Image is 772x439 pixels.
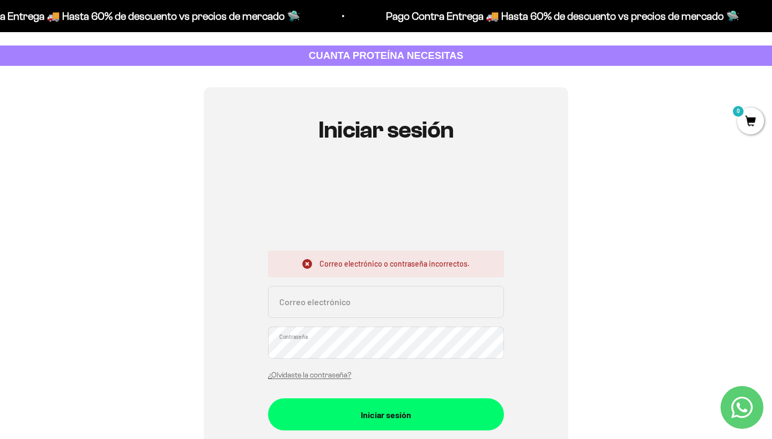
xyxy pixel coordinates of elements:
button: Iniciar sesión [268,398,504,430]
a: ¿Olvidaste la contraseña? [268,371,351,379]
h1: Iniciar sesión [268,117,504,143]
p: Pago Contra Entrega 🚚 Hasta 60% de descuento vs precios de mercado 🛸 [365,7,718,25]
div: Iniciar sesión [289,408,482,422]
iframe: Social Login Buttons [268,175,504,238]
a: 0 [737,116,764,128]
strong: CUANTA PROTEÍNA NECESITAS [309,50,464,61]
div: Correo electrónico o contraseña incorrectos. [268,251,504,277]
mark: 0 [732,105,745,118]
